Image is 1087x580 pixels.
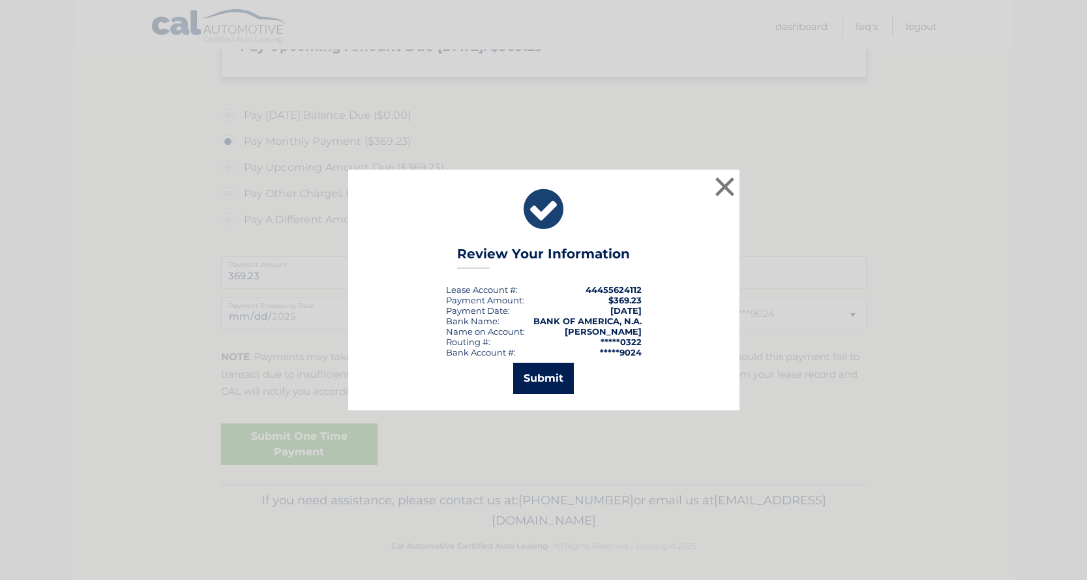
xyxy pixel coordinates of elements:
span: Payment Date [446,305,508,316]
span: $369.23 [608,295,642,305]
div: Payment Amount: [446,295,524,305]
div: Bank Name: [446,316,499,326]
strong: [PERSON_NAME] [565,326,642,337]
button: × [712,174,738,200]
div: Routing #: [446,337,490,347]
div: Lease Account #: [446,284,518,295]
strong: BANK OF AMERICA, N.A. [533,316,642,326]
span: [DATE] [610,305,642,316]
button: Submit [513,363,574,394]
div: Bank Account #: [446,347,516,358]
h3: Review Your Information [457,246,630,269]
div: Name on Account: [446,326,525,337]
div: : [446,305,510,316]
strong: 44455624112 [586,284,642,295]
